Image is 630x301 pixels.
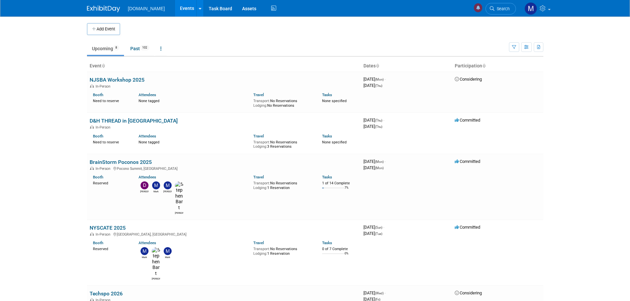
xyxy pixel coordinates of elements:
img: Stephen Bart [152,247,160,277]
span: (Thu) [375,125,382,129]
div: Matthew Levin [163,189,172,193]
div: Need to reserve [93,97,129,103]
a: Sort by Event Name [102,63,105,68]
span: - [385,290,386,295]
img: Mark Menzella [141,247,148,255]
div: Reserved [93,180,129,186]
span: (Mon) [375,166,384,170]
span: (Wed) [375,291,384,295]
a: Attendees [139,93,156,97]
span: Committed [455,159,480,164]
a: Attendees [139,134,156,138]
span: Transport: [253,181,270,185]
a: Travel [253,93,264,97]
span: Lodging: [253,251,267,256]
span: [DATE] [363,225,384,230]
span: - [383,225,384,230]
div: Mark Menzella [152,189,160,193]
span: In-Person [96,167,112,171]
td: 0% [345,252,349,261]
span: (Thu) [375,84,382,88]
div: 1 of 14 Complete [322,181,358,186]
a: NJSBA Workshop 2025 [90,77,145,83]
a: Techspo 2026 [90,290,123,297]
span: In-Person [96,125,112,130]
span: In-Person [96,232,112,237]
span: Lodging: [253,144,267,149]
a: Booth [93,175,103,179]
span: Committed [455,225,480,230]
img: Mark Menzella [152,181,160,189]
img: Mark Triftshauser [164,247,172,255]
span: (Tue) [375,232,382,236]
th: Participation [452,60,543,72]
span: Transport: [253,247,270,251]
img: In-Person Event [90,167,94,170]
a: Search [485,3,516,15]
span: Lodging: [253,186,267,190]
a: NYSCATE 2025 [90,225,126,231]
span: [DATE] [363,77,386,82]
a: Booth [93,134,103,138]
span: [DATE] [363,124,382,129]
div: None tagged [139,139,248,145]
img: In-Person Event [90,232,94,236]
img: In-Person Event [90,125,94,129]
span: - [385,159,386,164]
div: Damien Dimino [140,189,148,193]
div: No Reservations 1 Reservation [253,245,312,256]
div: Stephen Bart [152,277,160,281]
img: ExhibitDay [87,6,120,12]
span: Considering [455,290,482,295]
a: Booth [93,93,103,97]
span: Committed [455,118,480,123]
div: [GEOGRAPHIC_DATA], [GEOGRAPHIC_DATA] [90,231,358,237]
div: None tagged [139,97,248,103]
div: Stephen Bart [175,211,183,215]
span: (Sun) [375,226,382,229]
span: Transport: [253,99,270,103]
span: 102 [140,45,149,50]
a: Tasks [322,241,332,245]
span: [DATE] [363,165,384,170]
a: Sort by Start Date [376,63,379,68]
a: Past102 [125,42,154,55]
span: - [385,77,386,82]
a: Upcoming8 [87,42,124,55]
a: Tasks [322,134,332,138]
span: (Mon) [375,78,384,81]
span: Transport: [253,140,270,144]
a: Travel [253,175,264,179]
span: [DATE] [363,290,386,295]
a: D&H THREAD in [GEOGRAPHIC_DATA] [90,118,178,124]
span: [DATE] [363,231,382,236]
span: [DATE] [363,159,386,164]
div: Need to reserve [93,139,129,145]
a: Travel [253,134,264,138]
div: Mark Menzella [140,255,148,259]
span: Considering [455,77,482,82]
span: [DOMAIN_NAME] [128,6,165,11]
span: Lodging: [253,103,267,108]
span: None specified [322,140,347,144]
span: [DATE] [363,118,384,123]
img: Damien Dimino [141,181,148,189]
span: Search [494,6,510,11]
a: Attendees [139,175,156,179]
span: - [383,118,384,123]
div: No Reservations 3 Reservations [253,139,312,149]
span: In-Person [96,84,112,89]
a: Booth [93,241,103,245]
th: Dates [361,60,452,72]
th: Event [87,60,361,72]
div: Mark Triftshauser [163,255,172,259]
span: (Thu) [375,119,382,122]
a: Travel [253,241,264,245]
td: 7% [345,186,349,195]
a: Sort by Participation Type [482,63,485,68]
div: 0 of 7 Complete [322,247,358,251]
img: In-Person Event [90,84,94,88]
a: Tasks [322,93,332,97]
div: Pocono Summit, [GEOGRAPHIC_DATA] [90,166,358,171]
div: No Reservations No Reservations [253,97,312,108]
